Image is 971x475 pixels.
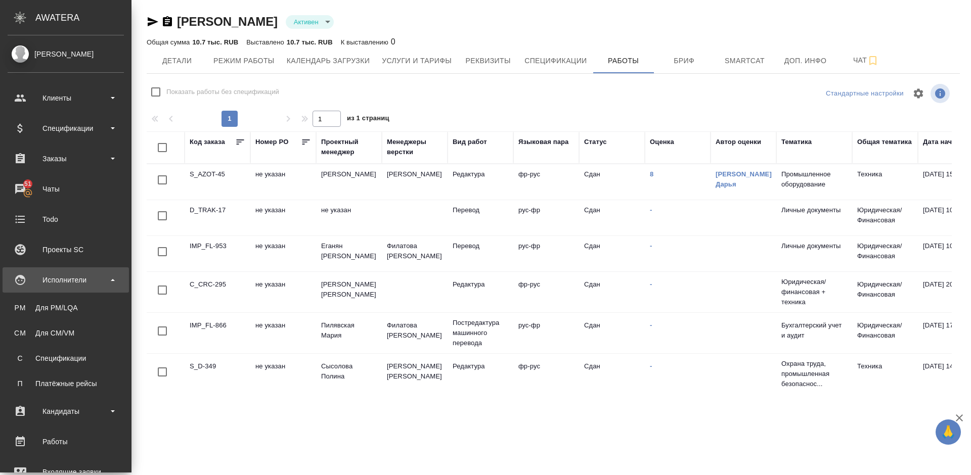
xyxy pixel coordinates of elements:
[579,274,645,310] td: Сдан
[781,205,847,215] p: Личные документы
[8,348,124,368] a: ССпецификации
[347,112,389,127] span: из 1 страниц
[161,16,173,28] button: Скопировать ссылку
[8,242,124,257] div: Проекты SC
[18,179,37,189] span: 51
[721,55,769,67] span: Smartcat
[453,241,508,251] p: Перевод
[250,274,316,310] td: не указан
[13,378,119,389] div: Платёжные рейсы
[931,84,952,103] span: Посмотреть информацию
[190,137,225,147] div: Код заказа
[35,8,131,28] div: AWATERA
[286,15,334,29] div: Активен
[8,404,124,419] div: Кандидаты
[382,55,452,67] span: Услуги и тарифы
[8,181,124,197] div: Чаты
[650,321,652,329] a: -
[464,55,512,67] span: Реквизиты
[579,200,645,235] td: Сдан
[842,54,891,67] span: Чат
[185,164,250,200] td: S_AZOT-45
[513,274,579,310] td: фр-рус
[453,169,508,179] p: Редактура
[250,236,316,271] td: не указан
[781,169,847,189] p: Промышленное оборудование
[8,212,124,227] div: Todo
[453,318,508,348] p: Постредактура машинного перевода
[153,55,201,67] span: Детали
[660,55,709,67] span: Бриф
[852,164,918,200] td: Техника
[316,315,382,351] td: Пилявская Мария
[8,272,124,288] div: Исполнители
[8,49,124,60] div: [PERSON_NAME]
[513,200,579,235] td: рус-фр
[8,151,124,166] div: Заказы
[8,121,124,136] div: Спецификации
[152,320,173,342] span: Toggle Row Selected
[852,356,918,392] td: Техника
[287,55,370,67] span: Календарь загрузки
[382,315,448,351] td: Филатова [PERSON_NAME]
[316,164,382,200] td: [PERSON_NAME]
[13,328,119,338] div: Для CM/VM
[316,236,382,271] td: Еганян [PERSON_NAME]
[213,55,275,67] span: Режим работы
[852,315,918,351] td: Юридическая/Финансовая
[781,277,847,307] p: Юридическая/финансовая + техника
[316,200,382,235] td: не указан
[650,170,653,178] a: 8
[321,137,377,157] div: Проектный менеджер
[147,16,159,28] button: Скопировать ссылку для ЯМессенджера
[584,137,607,147] div: Статус
[177,15,278,28] a: [PERSON_NAME]
[513,315,579,351] td: рус-фр
[579,315,645,351] td: Сдан
[8,298,124,318] a: PMДля PM/LQA
[152,205,173,226] span: Toggle Row Selected
[8,373,124,394] a: ППлатёжные рейсы
[382,236,448,271] td: Филатова [PERSON_NAME]
[246,38,287,46] p: Выставлено
[650,242,652,250] a: -
[382,164,448,200] td: [PERSON_NAME]
[185,236,250,271] td: IMP_FL-953
[453,137,487,147] div: Вид работ
[316,274,382,310] td: [PERSON_NAME] [PERSON_NAME]
[341,38,391,46] p: К выставлению
[382,356,448,392] td: [PERSON_NAME] [PERSON_NAME]
[387,137,443,157] div: Менеджеры верстки
[152,279,173,301] span: Toggle Row Selected
[250,356,316,392] td: не указан
[341,36,395,48] div: 0
[716,170,772,188] a: [PERSON_NAME] Дарья
[8,90,124,106] div: Клиенты
[185,200,250,235] td: D_TRAK-17
[650,206,652,214] a: -
[650,137,674,147] div: Оценка
[716,137,761,147] div: Автор оценки
[185,315,250,351] td: IMP_FL-866
[923,137,963,147] div: Дата начала
[166,87,279,97] span: Показать работы без спецификаций
[453,361,508,371] p: Редактура
[823,86,906,102] div: split button
[250,200,316,235] td: не указан
[291,18,322,26] button: Активен
[936,419,961,445] button: 🙏
[3,207,129,232] a: Todo
[781,359,847,389] p: Охрана труда, промышленная безопаснос...
[650,280,652,288] a: -
[940,421,957,443] span: 🙏
[255,137,288,147] div: Номер PO
[852,200,918,235] td: Юридическая/Финансовая
[513,356,579,392] td: фр-рус
[513,236,579,271] td: рус-фр
[781,320,847,341] p: Бухгалтерский учет и аудит
[316,356,382,392] td: Сысолова Полина
[906,81,931,106] span: Настроить таблицу
[453,205,508,215] p: Перевод
[518,137,569,147] div: Языковая пара
[579,164,645,200] td: Сдан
